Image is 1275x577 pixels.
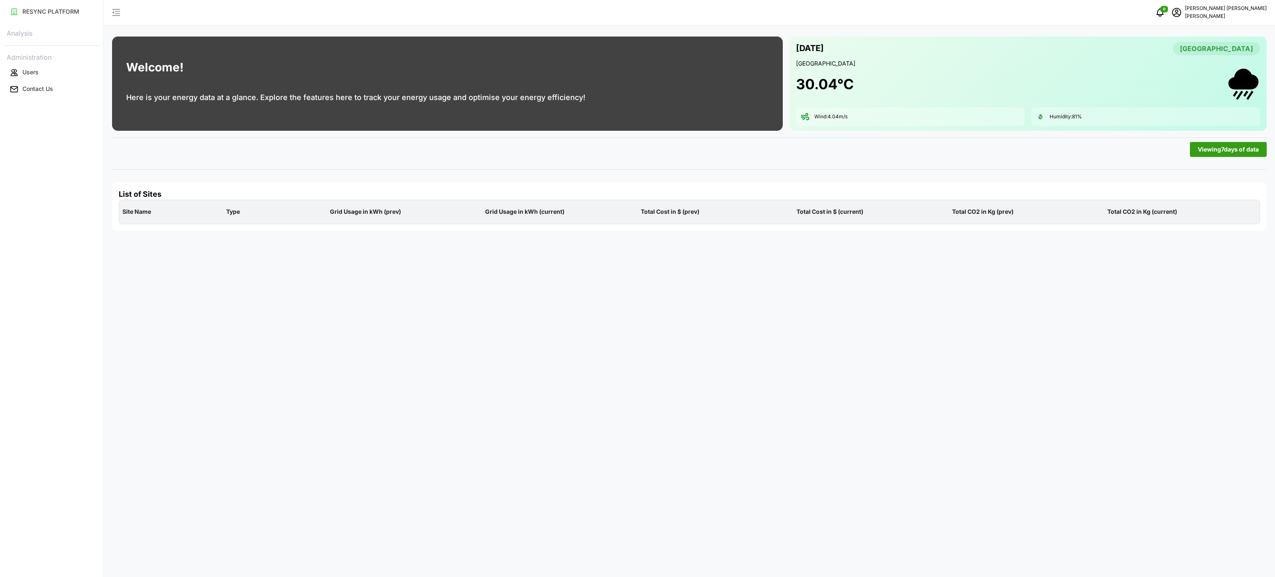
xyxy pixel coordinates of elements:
p: Wind: 4.04 m/s [814,113,848,120]
p: Here is your energy data at a glance. Explore the features here to track your energy usage and op... [126,92,585,103]
h4: List of Sites [119,189,1260,200]
h1: 30.04 °C [796,75,854,93]
p: [DATE] [796,42,824,55]
button: Contact Us [3,82,100,97]
p: Grid Usage in kWh (current) [484,201,636,222]
a: Contact Us [3,81,100,98]
p: Administration [3,51,100,63]
a: RESYNC PLATFORM [3,3,100,20]
button: Users [3,65,100,80]
button: schedule [1168,4,1185,21]
p: [GEOGRAPHIC_DATA] [796,59,1260,68]
span: Viewing 7 days of data [1198,142,1259,156]
button: RESYNC PLATFORM [3,4,100,19]
p: Contact Us [22,85,53,93]
h1: Welcome! [126,59,183,76]
p: [PERSON_NAME] [1185,12,1267,20]
p: Grid Usage in kWh (prev) [328,201,481,222]
button: notifications [1152,4,1168,21]
span: [GEOGRAPHIC_DATA] [1180,42,1253,55]
button: Viewing7days of data [1190,142,1267,157]
p: Humidity: 81 % [1050,113,1082,120]
p: Type [225,201,325,222]
p: Analysis [3,27,100,39]
a: Users [3,64,100,81]
p: RESYNC PLATFORM [22,7,79,16]
p: Site Name [121,201,221,222]
p: Total CO2 in Kg (prev) [950,201,1103,222]
span: 0 [1163,6,1165,12]
p: Total Cost in $ (current) [795,201,947,222]
p: [PERSON_NAME] [PERSON_NAME] [1185,5,1267,12]
p: Users [22,68,39,76]
p: Total Cost in $ (prev) [639,201,791,222]
p: Total CO2 in Kg (current) [1106,201,1258,222]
